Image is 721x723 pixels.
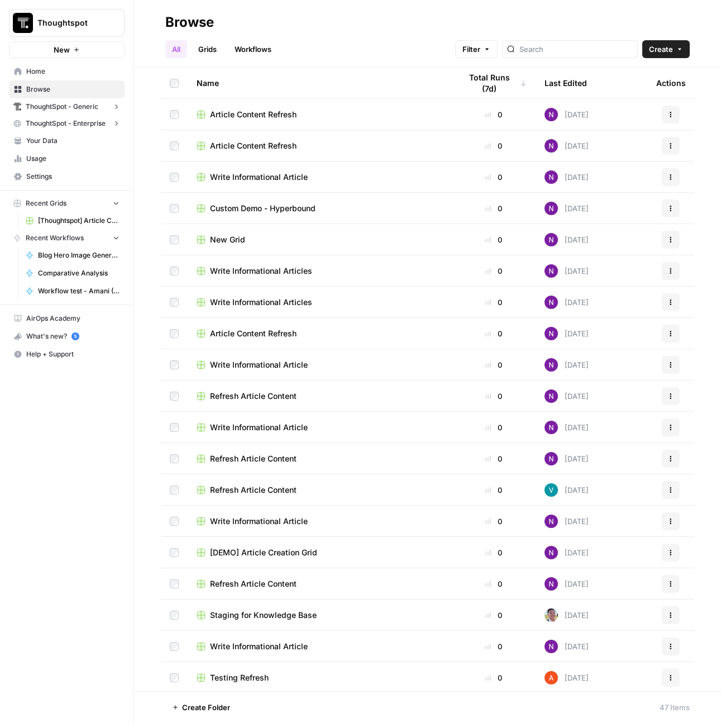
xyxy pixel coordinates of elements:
[9,41,125,58] button: New
[210,297,312,308] span: Write Informational Articles
[461,359,527,370] div: 0
[461,140,527,151] div: 0
[545,483,558,497] img: gulybe6i1e68lyx60rjkfycw3fyu
[197,234,443,245] a: New Grid
[210,359,308,370] span: Write Informational Article
[545,608,589,622] div: [DATE]
[545,389,589,403] div: [DATE]
[210,109,297,120] span: Article Content Refresh
[545,452,558,465] img: kedmmdess6i2jj5txyq6cw0yj4oc
[38,216,120,226] span: [Thoughtspot] Article Creation
[26,349,120,359] span: Help + Support
[197,578,443,589] a: Refresh Article Content
[649,44,673,55] span: Create
[545,671,589,684] div: [DATE]
[9,328,124,345] div: What's new?
[545,546,558,559] img: kedmmdess6i2jj5txyq6cw0yj4oc
[545,483,589,497] div: [DATE]
[197,516,443,527] a: Write Informational Article
[26,154,120,164] span: Usage
[228,40,278,58] a: Workflows
[210,234,245,245] span: New Grid
[461,422,527,433] div: 0
[9,310,125,327] a: AirOps Academy
[545,452,589,465] div: [DATE]
[210,328,297,339] span: Article Content Refresh
[26,233,84,243] span: Recent Workflows
[210,578,297,589] span: Refresh Article Content
[461,641,527,652] div: 0
[210,516,308,527] span: Write Informational Article
[461,265,527,277] div: 0
[461,578,527,589] div: 0
[9,132,125,150] a: Your Data
[9,63,125,80] a: Home
[210,422,308,433] span: Write Informational Article
[545,264,589,278] div: [DATE]
[13,13,33,33] img: Thoughtspot Logo
[210,265,312,277] span: Write Informational Articles
[9,195,125,212] button: Recent Grids
[26,172,120,182] span: Settings
[545,170,589,184] div: [DATE]
[26,118,106,129] span: ThoughtSpot - Enterprise
[656,68,686,98] div: Actions
[197,672,443,683] a: Testing Refresh
[9,230,125,246] button: Recent Workflows
[545,202,589,215] div: [DATE]
[461,453,527,464] div: 0
[210,610,317,621] span: Staging for Knowledge Base
[545,389,558,403] img: kedmmdess6i2jj5txyq6cw0yj4oc
[455,40,498,58] button: Filter
[210,484,297,496] span: Refresh Article Content
[545,170,558,184] img: kedmmdess6i2jj5txyq6cw0yj4oc
[461,68,527,98] div: Total Runs (7d)
[461,610,527,621] div: 0
[165,698,237,716] button: Create Folder
[545,640,558,653] img: kedmmdess6i2jj5txyq6cw0yj4oc
[545,515,589,528] div: [DATE]
[545,640,589,653] div: [DATE]
[197,484,443,496] a: Refresh Article Content
[165,13,214,31] div: Browse
[545,671,558,684] img: cje7zb9ux0f2nqyv5qqgv3u0jxek
[461,109,527,120] div: 0
[9,9,125,37] button: Workspace: Thoughtspot
[197,140,443,151] a: Article Content Refresh
[545,358,558,372] img: kedmmdess6i2jj5txyq6cw0yj4oc
[545,139,558,153] img: kedmmdess6i2jj5txyq6cw0yj4oc
[9,327,125,345] button: What's new? 5
[197,547,443,558] a: [DEMO] Article Creation Grid
[461,328,527,339] div: 0
[197,265,443,277] a: Write Informational Articles
[210,140,297,151] span: Article Content Refresh
[9,115,125,132] button: ThoughtSpot - Enterprise
[461,547,527,558] div: 0
[461,391,527,402] div: 0
[26,313,120,324] span: AirOps Academy
[461,203,527,214] div: 0
[165,40,187,58] a: All
[519,44,633,55] input: Search
[26,102,98,112] span: ThoughtSpot - Generic
[26,66,120,77] span: Home
[9,80,125,98] a: Browse
[461,516,527,527] div: 0
[545,327,589,340] div: [DATE]
[21,264,125,282] a: Comparative Analysis
[9,345,125,363] button: Help + Support
[197,610,443,621] a: Staging for Knowledge Base
[545,577,589,591] div: [DATE]
[545,296,558,309] img: kedmmdess6i2jj5txyq6cw0yj4oc
[21,246,125,264] a: Blog Hero Image Generator
[26,84,120,94] span: Browse
[461,172,527,183] div: 0
[197,109,443,120] a: Article Content Refresh
[197,297,443,308] a: Write Informational Articles
[197,328,443,339] a: Article Content Refresh
[545,233,558,246] img: kedmmdess6i2jj5txyq6cw0yj4oc
[74,334,77,339] text: 5
[9,150,125,168] a: Usage
[461,234,527,245] div: 0
[26,136,120,146] span: Your Data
